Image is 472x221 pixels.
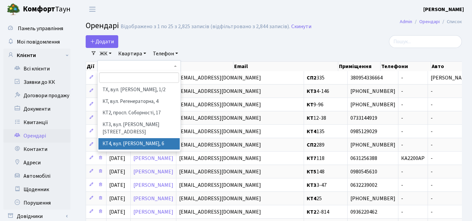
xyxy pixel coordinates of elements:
a: Контакти [3,143,71,156]
span: [EMAIL_ADDRESS][DOMAIN_NAME] [179,208,261,216]
span: - [431,88,433,95]
span: 12-38 [307,115,345,121]
th: Телефони [381,62,431,71]
span: [DATE] [109,155,125,162]
span: 0632239002 [350,182,395,188]
a: Квитанції [3,116,71,129]
span: [EMAIL_ADDRESS][DOMAIN_NAME] [179,128,261,135]
span: - [431,181,433,189]
b: [PERSON_NAME] [423,6,464,13]
li: КТ4, вул. [PERSON_NAME], 6 [98,138,180,150]
span: - [401,75,425,80]
a: Admin [400,18,412,25]
b: СП2 [307,74,316,81]
b: КТ [307,114,313,122]
span: 4-146 [307,89,345,94]
span: 25 [307,196,345,201]
span: 0631256388 [350,156,395,161]
a: Мої повідомлення [3,35,71,49]
span: [EMAIL_ADDRESS][DOMAIN_NAME] [179,181,261,189]
span: 0936220462 [350,209,395,215]
span: - [401,102,425,107]
span: 2-814 [307,209,345,215]
a: Орендарі [3,129,71,143]
a: Орендарі [419,18,440,25]
a: Адреси [3,156,71,169]
div: Відображено з 1 по 25 з 2,825 записів (відфільтровано з 2,844 записів). [121,23,290,30]
span: Мої повідомлення [17,38,60,46]
a: [PERSON_NAME] [133,208,173,216]
span: [PHONE_NUMBER] [350,89,395,94]
span: - [401,129,425,134]
a: Документи [3,102,71,116]
nav: breadcrumb [390,15,472,29]
a: Квартира [116,48,149,59]
span: - [431,128,433,135]
b: КТ4 [307,128,316,135]
span: [EMAIL_ADDRESS][DOMAIN_NAME] [179,155,261,162]
img: logo.png [7,3,20,16]
span: [PHONE_NUMBER] [350,142,395,148]
span: - [401,89,425,94]
span: Панель управління [18,25,63,32]
input: Пошук... [389,35,462,48]
a: Клієнти [3,49,71,62]
span: 148 [307,169,345,174]
span: [EMAIL_ADDRESS][DOMAIN_NAME] [179,74,261,81]
span: Додати [90,38,114,45]
span: - [431,195,433,202]
span: 0985129029 [350,129,395,134]
span: - [431,168,433,175]
span: - [431,141,433,149]
span: [EMAIL_ADDRESS][DOMAIN_NAME] [179,101,261,108]
span: - [401,209,425,215]
th: Email [233,62,338,71]
a: Скинути [291,23,311,30]
a: Заявки до КК [3,75,71,89]
span: [EMAIL_ADDRESS][DOMAIN_NAME] [179,195,261,202]
a: [PERSON_NAME] [423,5,464,13]
span: КА2200АР [401,156,425,161]
span: [DATE] [109,195,125,202]
span: - [401,182,425,188]
span: - [401,142,425,148]
b: Комфорт [23,4,55,14]
li: КТ3, вул. [PERSON_NAME][STREET_ADDRESS] [98,119,180,138]
span: [EMAIL_ADDRESS][DOMAIN_NAME] [179,141,261,149]
span: [DATE] [109,208,125,216]
b: КТ5 [307,168,316,175]
a: [PERSON_NAME] [133,155,173,162]
a: Всі клієнти [3,62,71,75]
span: 289 [307,142,345,148]
b: СП2 [307,141,316,149]
a: [PERSON_NAME] [133,168,173,175]
b: КТ2 [307,208,316,216]
span: [EMAIL_ADDRESS][DOMAIN_NAME] [179,168,261,175]
span: [PHONE_NUMBER] [350,196,395,201]
b: КТ7 [307,155,316,162]
a: Панель управління [3,22,71,35]
li: КТ, вул. Регенераторна, 4 [98,96,180,108]
b: КТ4 [307,195,316,202]
span: - [431,101,433,108]
th: Приміщення [338,62,381,71]
span: 9-96 [307,102,345,107]
span: [PERSON_NAME] [431,74,471,81]
span: - [431,114,433,122]
b: КТ3 [307,88,316,95]
th: Дії [86,62,106,71]
span: - [431,155,433,162]
span: [PHONE_NUMBER] [350,102,395,107]
span: - [401,169,425,174]
span: Таун [23,4,71,15]
b: КТ3 [307,181,316,189]
li: КТ5, вул. [PERSON_NAME][STREET_ADDRESS] [98,150,180,169]
span: 135 [307,129,345,134]
a: Автомобілі [3,169,71,183]
span: [DATE] [109,181,125,189]
li: КТ2, просп. Соборності, 17 [98,107,180,119]
a: Договори продажу [3,89,71,102]
th: Авто [431,62,465,71]
span: Орендарі [86,20,119,32]
span: 380954336664 [350,75,395,80]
